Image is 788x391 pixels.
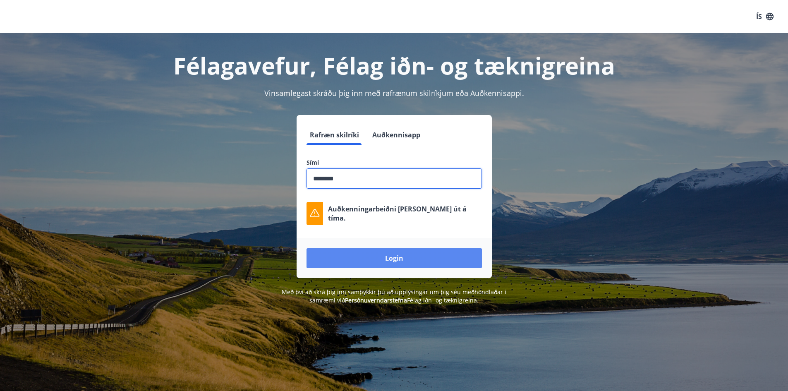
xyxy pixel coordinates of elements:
label: Sími [307,158,482,167]
button: Auðkennisapp [369,125,424,145]
h1: Félagavefur, Félag iðn- og tæknigreina [106,50,682,81]
button: ÍS [752,9,778,24]
span: Með því að skrá þig inn samþykkir þú að upplýsingar um þig séu meðhöndlaðar í samræmi við Félag i... [282,288,506,304]
p: Auðkenningarbeiðni [PERSON_NAME] út á tíma. [328,204,482,223]
a: Persónuverndarstefna [345,296,407,304]
span: Vinsamlegast skráðu þig inn með rafrænum skilríkjum eða Auðkennisappi. [264,88,524,98]
button: Rafræn skilríki [307,125,362,145]
button: Login [307,248,482,268]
